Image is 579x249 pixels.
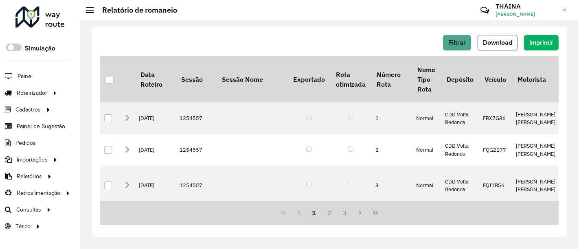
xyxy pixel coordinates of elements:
[306,205,322,221] button: 1
[175,103,216,134] td: 1254557
[17,155,48,164] span: Importações
[17,189,60,197] span: Retroalimentação
[479,103,512,134] td: FRX7G86
[441,56,479,103] th: Depósito
[443,35,471,50] button: Filtrar
[18,72,33,81] span: Painel
[412,134,441,166] td: Normal
[371,166,412,205] td: 3
[17,122,65,131] span: Painel de Sugestão
[135,103,175,134] td: [DATE]
[175,134,216,166] td: 1254557
[512,134,560,166] td: [PERSON_NAME] [PERSON_NAME]
[476,2,493,19] a: Contato Rápido
[135,166,175,205] td: [DATE]
[17,172,42,181] span: Relatórios
[16,205,41,214] span: Consultas
[412,166,441,205] td: Normal
[479,134,512,166] td: FQG2B77
[483,39,512,46] span: Download
[175,166,216,205] td: 1254557
[94,6,177,15] h2: Relatório de romaneio
[216,56,287,103] th: Sessão Nome
[368,205,383,221] button: Last Page
[441,103,479,134] td: CDD Volta Redonda
[512,103,560,134] td: [PERSON_NAME] [PERSON_NAME]
[512,166,560,205] td: [PERSON_NAME] [PERSON_NAME]
[371,103,412,134] td: 1
[330,56,371,103] th: Rota otimizada
[17,89,47,97] span: Roteirizador
[371,134,412,166] td: 2
[496,11,557,18] span: [PERSON_NAME]
[441,166,479,205] td: CDD Volta Redonda
[479,56,512,103] th: Veículo
[412,103,441,134] td: Normal
[15,139,36,147] span: Pedidos
[25,44,55,53] label: Simulação
[287,56,330,103] th: Exportado
[322,205,337,221] button: 2
[412,56,441,103] th: Nome Tipo Rota
[175,56,216,103] th: Sessão
[371,56,412,103] th: Número Rota
[496,2,557,10] h3: THAINA
[479,166,512,205] td: FQI1B56
[529,39,553,46] span: Imprimir
[441,134,479,166] td: CDD Volta Redonda
[478,35,518,50] button: Download
[448,39,466,46] span: Filtrar
[15,222,31,231] span: Tático
[15,105,41,114] span: Cadastros
[337,205,353,221] button: 3
[353,205,368,221] button: Next Page
[524,35,559,50] button: Imprimir
[512,56,560,103] th: Motorista
[135,134,175,166] td: [DATE]
[135,56,175,103] th: Data Roteiro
